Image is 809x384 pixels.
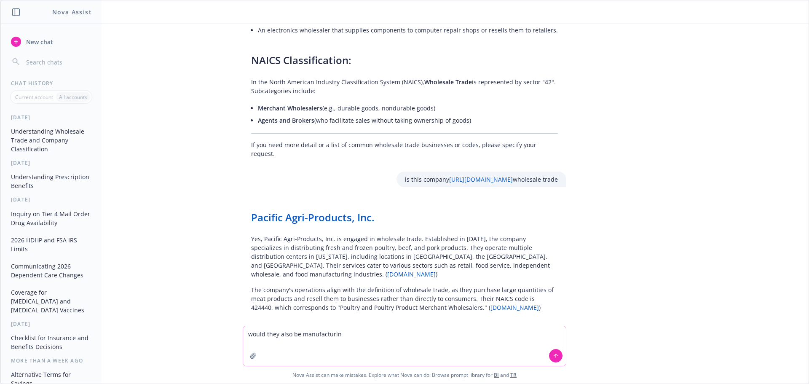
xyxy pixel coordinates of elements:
[251,210,375,224] a: Pacific Agri-Products, Inc.
[251,140,558,158] p: If you need more detail or a list of common wholesale trade businesses or codes, please specify y...
[8,207,95,230] button: Inquiry on Tier 4 Mail Order Drug Availability
[24,38,53,46] span: New chat
[8,34,95,49] button: New chat
[424,78,472,86] span: Wholesale Trade
[8,285,95,317] button: Coverage for [MEDICAL_DATA] and [MEDICAL_DATA] Vaccines
[8,331,95,354] button: Checklist for Insurance and Benefits Decisions
[52,8,92,16] h1: Nova Assist
[8,124,95,156] button: Understanding Wholesale Trade and Company Classification
[490,303,539,311] a: [DOMAIN_NAME]
[258,114,558,126] li: (who facilitate sales without taking ownership of goods)
[1,114,102,121] div: [DATE]
[1,159,102,166] div: [DATE]
[258,102,558,114] li: (e.g., durable goods, nondurable goods)
[449,175,513,183] a: [URL][DOMAIN_NAME]
[8,259,95,282] button: Communicating 2026 Dependent Care Changes
[258,24,558,36] li: An electronics wholesaler that supplies components to computer repair shops or resells them to re...
[251,53,558,67] h3: NAICS Classification:
[1,320,102,328] div: [DATE]
[15,94,53,101] p: Current account
[494,371,499,379] a: BI
[1,357,102,364] div: More than a week ago
[405,175,558,184] p: is this company wholesale trade
[8,233,95,256] button: 2026 HDHP and FSA IRS Limits
[243,326,566,366] textarea: would they also be manufacturin
[59,94,87,101] p: All accounts
[24,56,91,68] input: Search chats
[251,234,558,279] p: Yes, Pacific Agri-Products, Inc. is engaged in wholesale trade. Established in [DATE], the compan...
[258,116,314,124] span: Agents and Brokers
[1,196,102,203] div: [DATE]
[387,270,436,278] a: [DOMAIN_NAME]
[251,285,558,312] p: The company's operations align with the definition of wholesale trade, as they purchase large qua...
[8,170,95,193] button: Understanding Prescription Benefits
[258,104,322,112] span: Merchant Wholesalers
[251,78,558,95] p: In the North American Industry Classification System (NAICS), is represented by sector "42". Subc...
[1,80,102,87] div: Chat History
[4,366,805,384] span: Nova Assist can make mistakes. Explore what Nova can do: Browse prompt library for and
[510,371,517,379] a: TR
